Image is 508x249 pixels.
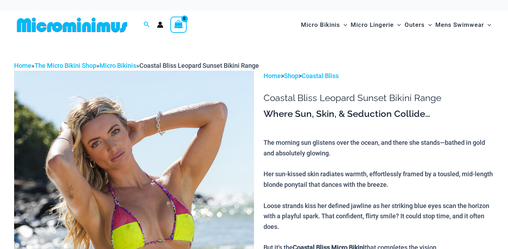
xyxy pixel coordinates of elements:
a: Coastal Bliss [302,72,339,79]
a: Home [264,72,281,79]
span: Menu Toggle [484,16,491,34]
span: Menu Toggle [340,16,347,34]
a: Micro LingerieMenu ToggleMenu Toggle [349,14,403,36]
span: Micro Bikinis [301,16,340,34]
nav: Site Navigation [298,13,494,37]
span: Menu Toggle [425,16,432,34]
a: Home [14,62,31,69]
h3: Where Sun, Skin, & Seduction Collide… [264,108,494,120]
a: View Shopping Cart, empty [170,17,187,33]
h1: Coastal Bliss Leopard Sunset Bikini Range [264,93,494,103]
a: The Micro Bikini Shop [35,62,96,69]
a: Search icon link [144,20,150,29]
a: Mens SwimwearMenu ToggleMenu Toggle [434,14,493,36]
span: Mens Swimwear [435,16,484,34]
a: OutersMenu ToggleMenu Toggle [403,14,434,36]
span: Micro Lingerie [351,16,394,34]
span: » » » [14,62,259,69]
p: > > [264,71,494,81]
span: Outers [405,16,425,34]
a: Micro Bikinis [99,62,136,69]
span: Menu Toggle [394,16,401,34]
a: Micro BikinisMenu ToggleMenu Toggle [299,14,349,36]
a: Shop [284,72,298,79]
img: MM SHOP LOGO FLAT [14,17,130,33]
a: Account icon link [157,22,163,28]
span: Coastal Bliss Leopard Sunset Bikini Range [139,62,259,69]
